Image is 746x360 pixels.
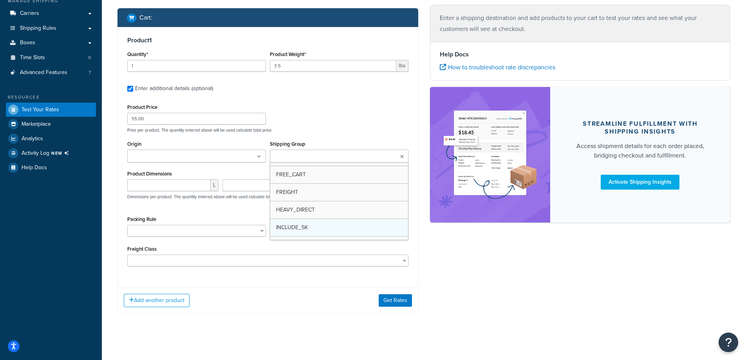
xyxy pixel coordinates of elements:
a: Activate Shipping Insights [601,175,679,190]
a: INCLUDE_5K [270,219,408,236]
label: Product Weight* [270,51,306,57]
a: Shipping Rules [6,21,96,36]
a: Activity LogNEW [6,146,96,160]
button: Open Resource Center [719,333,738,352]
span: Marketplace [22,121,51,128]
a: FREIGHT [270,184,408,201]
span: 0 [88,54,91,61]
span: Advanced Features [20,69,67,76]
h3: Product 1 [127,36,408,44]
span: lbs [396,60,408,72]
button: Add another product [124,294,190,307]
img: feature-image-si-e24932ea9b9fcd0ff835db86be1ff8d589347e8876e1638d903ea230a36726be.png [442,99,538,211]
p: Enter a shipping destination and add products to your cart to test your rates and see what your c... [440,13,721,34]
span: Activity Log [22,148,72,158]
p: Price per product. The quantity entered above will be used calculate total price. [125,127,410,133]
div: Enter additional details (optional) [135,83,213,94]
input: 0 [127,60,266,72]
span: NEW [51,150,72,156]
a: Carriers [6,6,96,21]
span: L [211,179,219,191]
a: HEAVY_DIRECT [270,201,408,219]
a: Analytics [6,132,96,146]
button: Get Rates [379,294,412,307]
div: Resources [6,94,96,101]
span: Time Slots [20,54,45,61]
a: How to troubleshoot rate discrepancies [440,63,555,72]
a: Advanced Features7 [6,65,96,80]
label: Shipping Group [270,141,305,147]
span: Shipping Rules [20,25,56,32]
span: HEAVY_DIRECT [276,206,315,214]
li: Time Slots [6,51,96,65]
a: Marketplace [6,117,96,131]
li: Advanced Features [6,65,96,80]
span: Help Docs [22,165,47,171]
label: Origin [127,141,141,147]
a: Time Slots0 [6,51,96,65]
li: [object Object] [6,146,96,160]
div: Access shipment details for each order placed, bridging checkout and fulfillment. [569,141,712,160]
label: Quantity* [127,51,148,57]
h2: Cart : [139,14,152,21]
input: Enter additional details (optional) [127,86,133,92]
span: Carriers [20,10,39,17]
span: 7 [89,69,91,76]
h4: Help Docs [440,50,721,59]
a: Help Docs [6,161,96,175]
label: Product Price [127,104,157,110]
span: Boxes [20,40,35,46]
span: INCLUDE_5K [276,223,308,232]
div: Streamline Fulfillment with Shipping Insights [569,120,712,136]
span: FREE_CART [276,170,306,179]
a: FREE_CART [270,166,408,183]
span: Analytics [22,136,43,142]
span: FREIGHT [276,188,298,196]
input: 0.00 [270,60,396,72]
a: Boxes [6,36,96,50]
p: Dimensions per product. The quantity entered above will be used calculate total volume. [125,194,289,199]
label: Packing Rule [127,216,156,222]
label: Product Dimensions [127,171,172,177]
label: Freight Class [127,246,157,252]
span: Test Your Rates [22,107,59,113]
a: Test Your Rates [6,103,96,117]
